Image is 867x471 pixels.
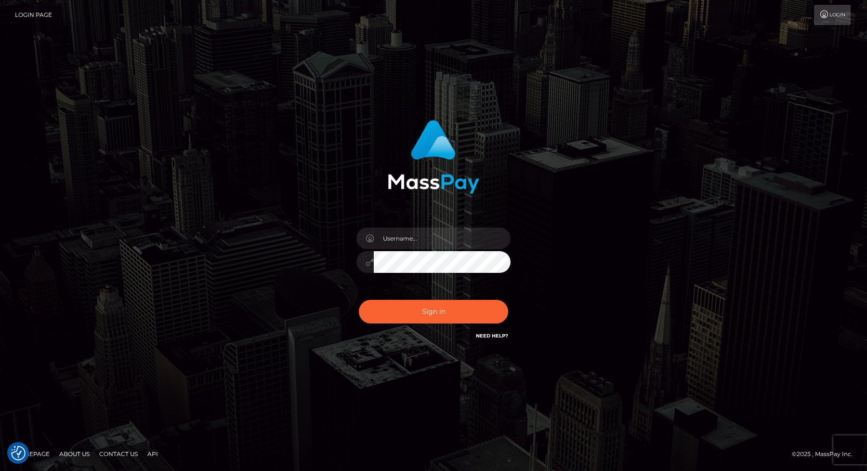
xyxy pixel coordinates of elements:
[11,446,53,461] a: Homepage
[55,446,93,461] a: About Us
[15,5,52,25] a: Login Page
[144,446,162,461] a: API
[814,5,851,25] a: Login
[388,120,479,194] img: MassPay Login
[11,446,26,460] img: Revisit consent button
[95,446,142,461] a: Contact Us
[11,446,26,460] button: Consent Preferences
[792,449,860,459] div: © 2025 , MassPay Inc.
[359,300,508,323] button: Sign in
[374,228,511,249] input: Username...
[476,333,508,339] a: Need Help?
